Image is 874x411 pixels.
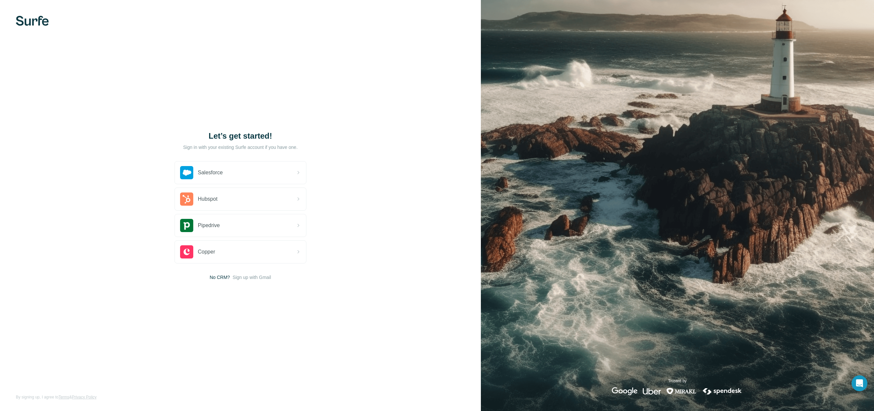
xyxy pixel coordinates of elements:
[174,131,306,141] h1: Let’s get started!
[210,274,230,281] span: No CRM?
[612,387,638,395] img: google's logo
[666,387,697,395] img: mirakl's logo
[198,248,215,256] span: Copper
[180,245,193,258] img: copper's logo
[198,195,218,203] span: Hubspot
[702,387,743,395] img: spendesk's logo
[198,169,223,177] span: Salesforce
[233,274,271,281] button: Sign up with Gmail
[180,166,193,179] img: salesforce's logo
[668,378,687,384] p: Trusted by
[180,219,193,232] img: pipedrive's logo
[16,16,49,26] img: Surfe's logo
[58,395,69,399] a: Terms
[198,222,220,229] span: Pipedrive
[180,192,193,206] img: hubspot's logo
[72,395,97,399] a: Privacy Policy
[852,375,867,391] div: Open Intercom Messenger
[16,394,97,400] span: By signing up, I agree to &
[183,144,297,151] p: Sign in with your existing Surfe account if you have one.
[643,387,661,395] img: uber's logo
